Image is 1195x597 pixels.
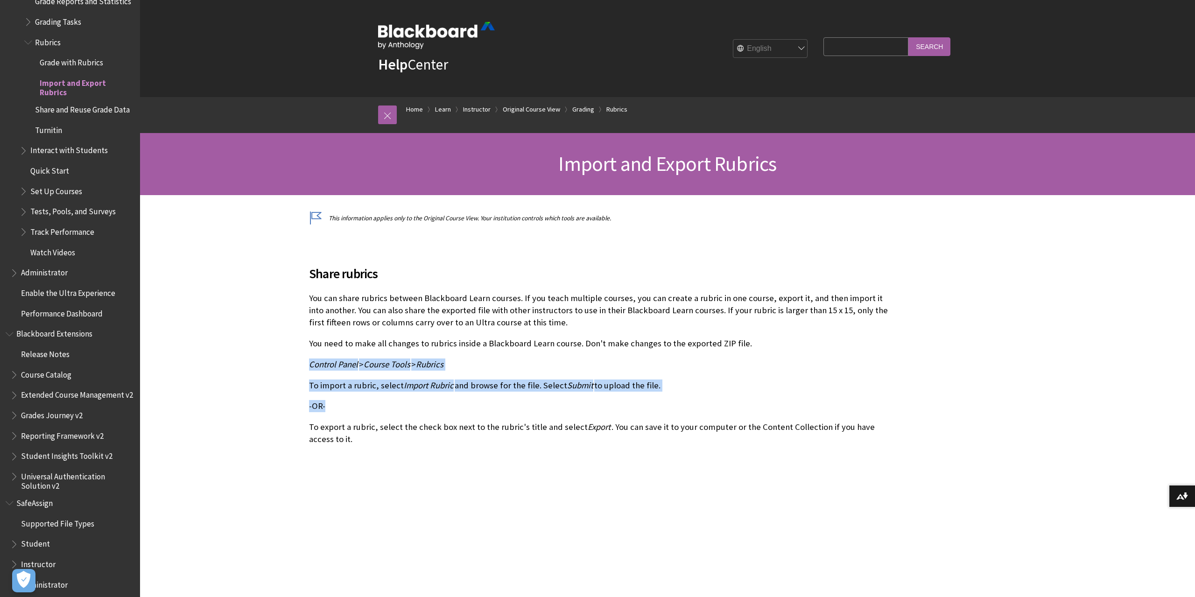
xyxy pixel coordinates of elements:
[35,122,62,135] span: Turnitin
[40,75,134,97] span: Import and Export Rubrics
[30,183,82,196] span: Set Up Courses
[6,326,134,491] nav: Book outline for Blackboard Extensions
[21,536,50,549] span: Student
[309,292,888,329] p: You can share rubrics between Blackboard Learn courses. If you teach multiple courses, you can cr...
[16,326,92,339] span: Blackboard Extensions
[572,104,594,115] a: Grading
[567,380,593,391] span: Submit
[30,204,116,217] span: Tests, Pools, and Surveys
[558,151,776,176] span: Import and Export Rubrics
[309,421,888,445] p: To export a rubric, select the check box next to the rubric's title and select . You can save it ...
[309,337,888,350] p: You need to make all changes to rubrics inside a Blackboard Learn course. Don't make changes to t...
[733,39,808,58] select: Site Language Selector
[35,14,81,27] span: Grading Tasks
[35,35,61,47] span: Rubrics
[309,359,358,370] span: Control Panel
[378,22,495,49] img: Blackboard by Anthology
[30,245,75,257] span: Watch Videos
[40,55,103,68] span: Grade with Rubrics
[435,104,451,115] a: Learn
[30,143,108,155] span: Interact with Students
[21,367,71,379] span: Course Catalog
[30,224,94,237] span: Track Performance
[21,285,115,298] span: Enable the Ultra Experience
[309,214,888,223] p: This information applies only to the Original Course View. Your institution controls which tools ...
[416,359,443,370] span: Rubrics
[406,104,423,115] a: Home
[503,104,560,115] a: Original Course View
[35,102,130,114] span: Share and Reuse Grade Data
[21,387,133,400] span: Extended Course Management v2
[309,358,888,371] p: > >
[21,428,104,441] span: Reporting Framework v2
[21,556,56,569] span: Instructor
[16,495,53,508] span: SafeAssign
[309,400,888,412] p: -OR-
[21,577,68,590] span: Administrator
[364,359,410,370] span: Course Tools
[378,55,408,74] strong: Help
[908,37,950,56] input: Search
[309,264,888,283] span: Share rubrics
[30,163,69,176] span: Quick Start
[463,104,491,115] a: Instructor
[606,104,627,115] a: Rubrics
[588,421,611,432] span: Export
[21,306,103,318] span: Performance Dashboard
[378,55,448,74] a: HelpCenter
[12,569,35,592] button: Open Preferences
[21,346,70,359] span: Release Notes
[404,380,454,391] span: Import Rubric
[21,516,94,528] span: Supported File Types
[21,265,68,278] span: Administrator
[21,449,112,461] span: Student Insights Toolkit v2
[21,407,83,420] span: Grades Journey v2
[6,495,134,592] nav: Book outline for Blackboard SafeAssign
[21,469,134,491] span: Universal Authentication Solution v2
[309,379,888,392] p: To import a rubric, select and browse for the file. Select to upload the file.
